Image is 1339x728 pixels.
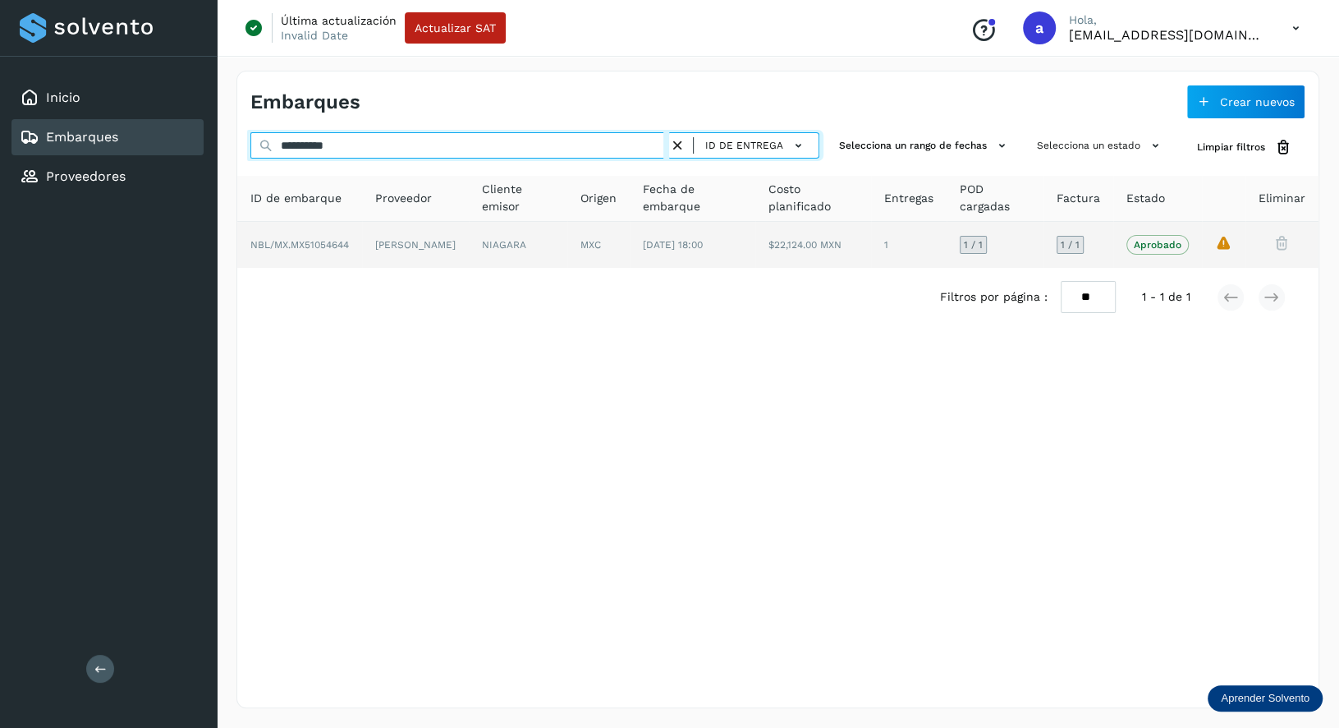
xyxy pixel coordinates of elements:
[362,222,469,268] td: [PERSON_NAME]
[482,181,554,215] span: Cliente emisor
[1030,132,1171,159] button: Selecciona un estado
[250,239,349,251] span: NBL/MX.MX51054644
[884,190,933,207] span: Entregas
[700,134,812,158] button: ID de entrega
[1184,132,1305,163] button: Limpiar filtros
[46,168,126,184] a: Proveedores
[1197,140,1265,154] span: Limpiar filtros
[405,12,506,44] button: Actualizar SAT
[281,13,397,28] p: Última actualización
[768,181,858,215] span: Costo planificado
[567,222,630,268] td: MXC
[580,190,617,207] span: Origen
[755,222,871,268] td: $22,124.00 MXN
[1061,240,1080,250] span: 1 / 1
[1069,27,1266,43] p: aremartinez@niagarawater.com
[46,129,118,145] a: Embarques
[1208,685,1323,712] div: Aprender Solvento
[1057,190,1100,207] span: Factura
[1126,190,1165,207] span: Estado
[832,132,1017,159] button: Selecciona un rango de fechas
[11,119,204,155] div: Embarques
[960,181,1030,215] span: POD cargadas
[705,138,783,153] span: ID de entrega
[940,288,1048,306] span: Filtros por página :
[1142,288,1190,306] span: 1 - 1 de 1
[469,222,567,268] td: NIAGARA
[871,222,947,268] td: 1
[415,22,496,34] span: Actualizar SAT
[1221,692,1309,705] p: Aprender Solvento
[375,190,432,207] span: Proveedor
[1134,239,1181,251] p: Aprobado
[643,239,703,251] span: [DATE] 18:00
[250,90,360,114] h4: Embarques
[1069,13,1266,27] p: Hola,
[1259,190,1305,207] span: Eliminar
[250,190,342,207] span: ID de embarque
[46,90,80,105] a: Inicio
[11,159,204,195] div: Proveedores
[964,240,983,250] span: 1 / 1
[1186,85,1305,119] button: Crear nuevos
[11,80,204,116] div: Inicio
[281,28,348,43] p: Invalid Date
[643,181,742,215] span: Fecha de embarque
[1220,96,1295,108] span: Crear nuevos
